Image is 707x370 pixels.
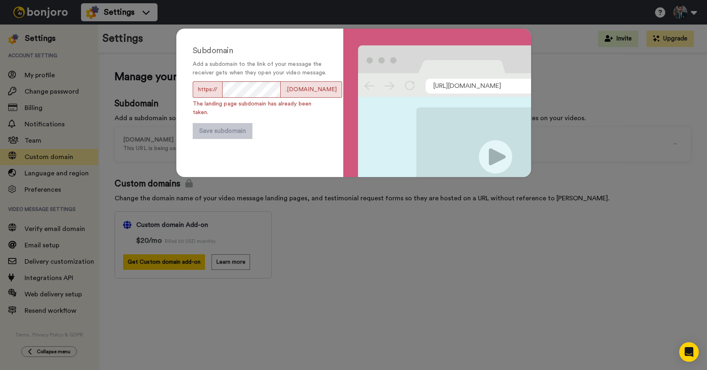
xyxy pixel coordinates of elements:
[193,123,252,139] button: Save subdomain
[193,100,327,117] span: The landing page subdomain has already been taken.
[193,45,327,57] div: Subdomain
[358,45,538,177] img: SubDomain_image.svg
[193,60,327,77] p: Add a subdomain to the link of your message the receiver gets when they open your video message.
[679,342,699,362] div: Open Intercom Messenger
[193,81,222,98] span: https://
[281,81,342,98] span: .[DOMAIN_NAME]
[433,81,501,91] span: [URL][DOMAIN_NAME]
